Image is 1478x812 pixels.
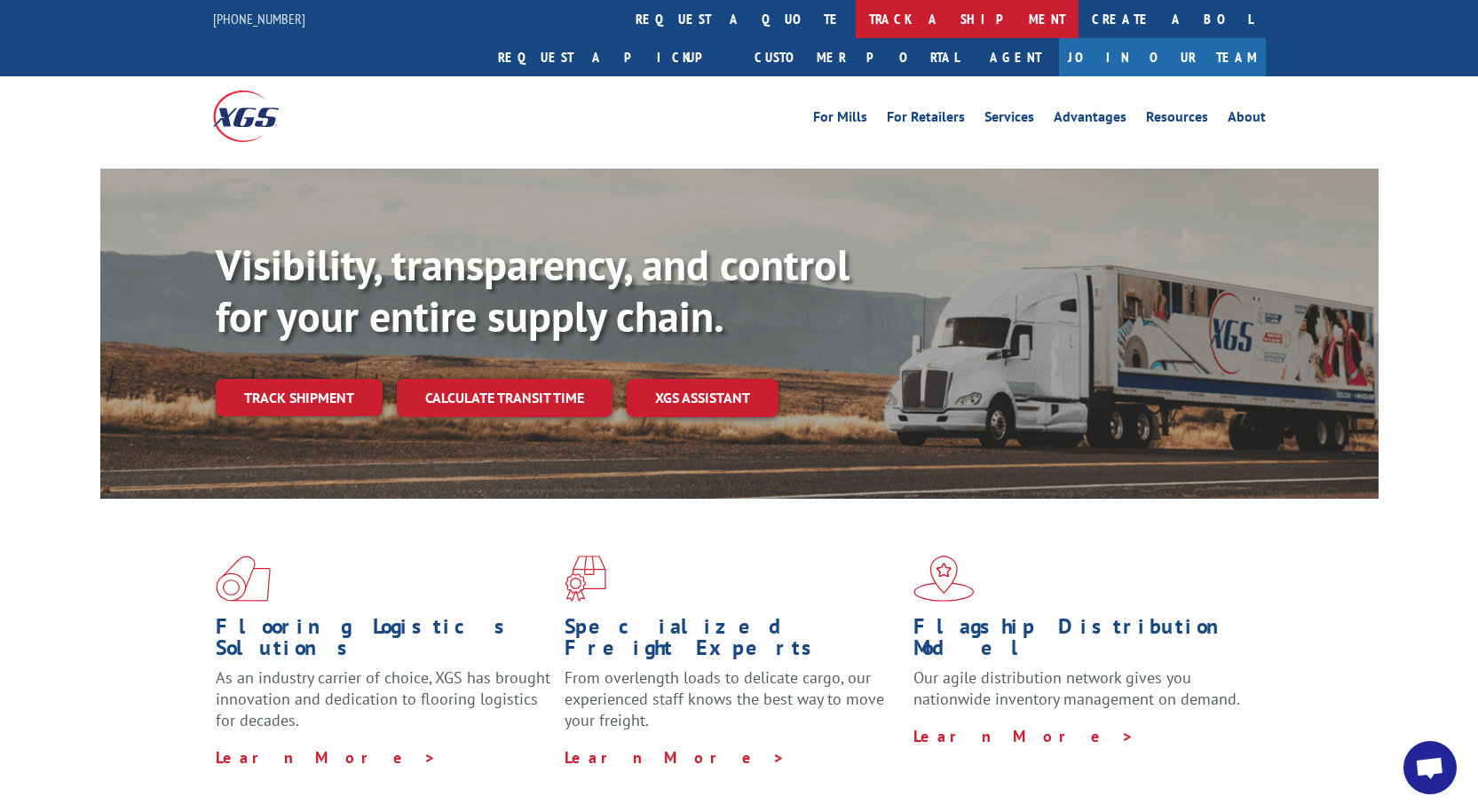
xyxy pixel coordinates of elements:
a: Learn More > [913,726,1134,746]
a: For Retailers [887,110,965,130]
img: xgs-icon-focused-on-flooring-red [565,556,606,602]
a: Join Our Team [1059,38,1266,76]
p: From overlength loads to delicate cargo, our experienced staff knows the best way to move your fr... [565,667,900,746]
span: Our agile distribution network gives you nationwide inventory management on demand. [913,667,1240,709]
a: Services [984,110,1034,130]
a: About [1228,110,1266,130]
span: As an industry carrier of choice, XGS has brought innovation and dedication to flooring logistics... [216,667,550,730]
a: Learn More > [216,747,437,768]
h1: Flooring Logistics Solutions [216,616,551,667]
a: Request a pickup [485,38,741,76]
div: Open chat [1403,741,1457,794]
a: XGS ASSISTANT [627,379,779,417]
img: xgs-icon-flagship-distribution-model-red [913,556,975,602]
a: [PHONE_NUMBER] [213,10,305,28]
a: Agent [972,38,1059,76]
b: Visibility, transparency, and control for your entire supply chain. [216,237,850,343]
a: Customer Portal [741,38,972,76]
a: Calculate transit time [397,379,613,417]
a: Track shipment [216,379,383,416]
h1: Specialized Freight Experts [565,616,900,667]
img: xgs-icon-total-supply-chain-intelligence-red [216,556,271,602]
a: Learn More > [565,747,786,768]
h1: Flagship Distribution Model [913,616,1249,667]
a: Resources [1146,110,1208,130]
a: Advantages [1054,110,1126,130]
a: For Mills [813,110,867,130]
